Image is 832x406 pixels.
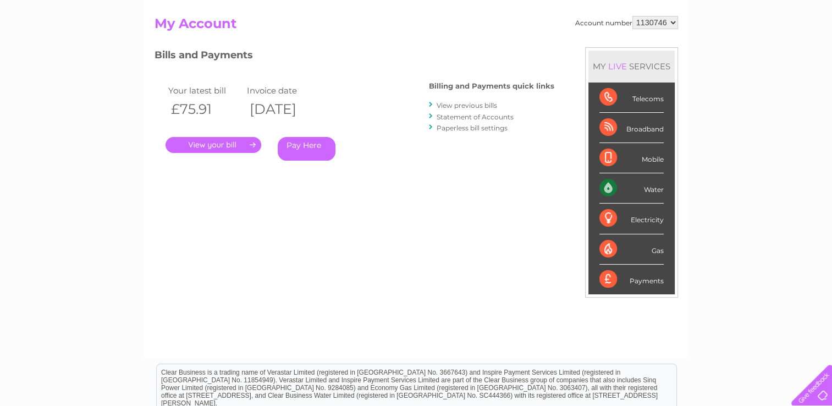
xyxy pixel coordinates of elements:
[155,47,554,67] h3: Bills and Payments
[759,47,786,55] a: Contact
[588,51,675,82] div: MY SERVICES
[429,82,554,90] h4: Billing and Payments quick links
[278,137,335,161] a: Pay Here
[29,29,85,62] img: logo.png
[599,265,664,294] div: Payments
[599,83,664,113] div: Telecoms
[599,234,664,265] div: Gas
[666,47,690,55] a: Energy
[575,16,678,29] div: Account number
[599,113,664,143] div: Broadband
[697,47,730,55] a: Telecoms
[166,137,261,153] a: .
[599,173,664,204] div: Water
[599,204,664,234] div: Electricity
[155,16,678,37] h2: My Account
[244,98,323,120] th: [DATE]
[437,124,508,132] a: Paperless bill settings
[437,101,497,109] a: View previous bills
[638,47,659,55] a: Water
[796,47,822,55] a: Log out
[625,6,701,19] a: 0333 014 3131
[736,47,752,55] a: Blog
[606,61,629,72] div: LIVE
[166,98,245,120] th: £75.91
[157,6,676,53] div: Clear Business is a trading name of Verastar Limited (registered in [GEOGRAPHIC_DATA] No. 3667643...
[166,83,245,98] td: Your latest bill
[599,143,664,173] div: Mobile
[437,113,514,121] a: Statement of Accounts
[244,83,323,98] td: Invoice date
